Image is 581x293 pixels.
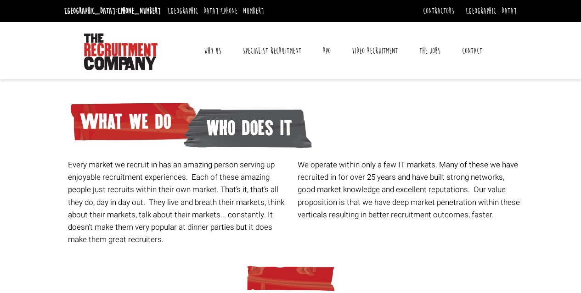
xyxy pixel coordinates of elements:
[118,6,161,16] a: [PHONE_NUMBER]
[68,159,291,246] p: Every market we recruit in has an amazing person serving up enjoyable recruitment experiences. Ea...
[298,159,520,221] p: We operate within only a few IT markets. Many of these we have recruited in for over 25 years and...
[221,6,264,16] a: [PHONE_NUMBER]
[62,4,163,18] li: [GEOGRAPHIC_DATA]:
[412,39,447,62] a: The Jobs
[466,6,517,16] a: [GEOGRAPHIC_DATA]
[423,6,454,16] a: Contractors
[492,209,494,221] span: .
[236,39,308,62] a: Specialist Recruitment
[455,39,489,62] a: Contact
[84,33,158,70] img: The Recruitment Company
[165,4,266,18] li: [GEOGRAPHIC_DATA]:
[316,39,338,62] a: RPO
[197,39,228,62] a: Why Us
[345,39,405,62] a: Video Recruitment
